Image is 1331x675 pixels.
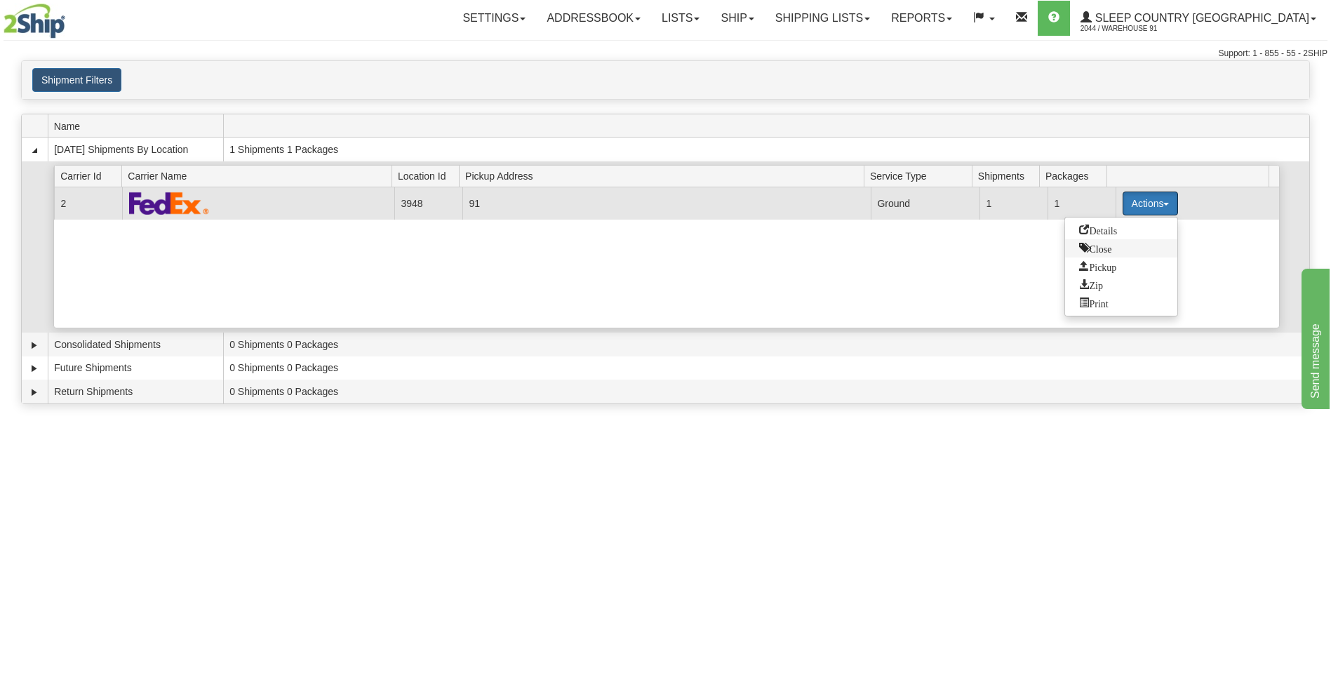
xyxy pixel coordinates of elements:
[54,115,223,137] span: Name
[881,1,963,36] a: Reports
[452,1,536,36] a: Settings
[1048,187,1116,219] td: 1
[32,68,121,92] button: Shipment Filters
[4,48,1327,60] div: Support: 1 - 855 - 55 - 2SHIP
[1081,22,1186,36] span: 2044 / Warehouse 91
[1079,298,1108,307] span: Print
[223,138,1309,161] td: 1 Shipments 1 Packages
[1065,221,1177,239] a: Go to Details view
[462,187,871,219] td: 91
[1065,294,1177,312] a: Print or Download All Shipping Documents in one file
[398,165,460,187] span: Location Id
[1079,261,1116,271] span: Pickup
[536,1,651,36] a: Addressbook
[1065,239,1177,258] a: Close this group
[1045,165,1107,187] span: Packages
[27,143,41,157] a: Collapse
[223,356,1309,380] td: 0 Shipments 0 Packages
[710,1,764,36] a: Ship
[1079,243,1111,253] span: Close
[27,361,41,375] a: Expand
[1092,12,1309,24] span: Sleep Country [GEOGRAPHIC_DATA]
[27,385,41,399] a: Expand
[870,165,972,187] span: Service Type
[48,356,223,380] td: Future Shipments
[1065,276,1177,294] a: Zip and Download All Shipping Documents
[223,333,1309,356] td: 0 Shipments 0 Packages
[48,380,223,403] td: Return Shipments
[48,333,223,356] td: Consolidated Shipments
[60,165,122,187] span: Carrier Id
[48,138,223,161] td: [DATE] Shipments By Location
[651,1,710,36] a: Lists
[1299,266,1330,409] iframe: chat widget
[465,165,864,187] span: Pickup Address
[1123,192,1179,215] button: Actions
[1070,1,1327,36] a: Sleep Country [GEOGRAPHIC_DATA] 2044 / Warehouse 91
[978,165,1040,187] span: Shipments
[54,187,122,219] td: 2
[128,165,392,187] span: Carrier Name
[394,187,462,219] td: 3948
[1065,258,1177,276] a: Request a carrier pickup
[11,8,130,25] div: Send message
[765,1,881,36] a: Shipping lists
[4,4,65,39] img: logo2044.jpg
[27,338,41,352] a: Expand
[129,192,210,215] img: FedEx Express®
[1079,225,1117,234] span: Details
[223,380,1309,403] td: 0 Shipments 0 Packages
[1079,279,1102,289] span: Zip
[979,187,1048,219] td: 1
[871,187,979,219] td: Ground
